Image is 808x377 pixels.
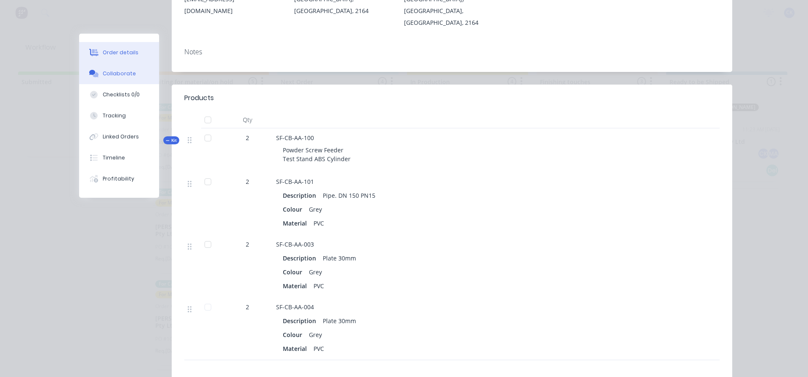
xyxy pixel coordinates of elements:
span: 2 [246,240,249,249]
div: Plate 30mm [319,252,359,264]
div: Colour [283,266,306,278]
button: Timeline [79,147,159,168]
div: Description [283,252,319,264]
button: Collaborate [79,63,159,84]
div: Material [283,342,310,355]
div: Timeline [103,154,125,162]
div: PVC [310,342,327,355]
span: SF-CB-AA-101 [276,178,314,186]
div: Order details [103,49,138,56]
span: Kit [166,137,177,143]
span: SF-CB-AA-100 [276,134,314,142]
div: Colour [283,203,306,215]
button: Order details [79,42,159,63]
div: Description [283,315,319,327]
div: Pipe. DN 150 PN15 [319,189,379,202]
button: Tracking [79,105,159,126]
span: 2 [246,303,249,311]
span: 2 [246,177,249,186]
div: Material [283,280,310,292]
span: SF-CB-AA-004 [276,303,314,311]
div: Kit [163,136,179,144]
div: Grey [306,266,325,278]
div: Notes [184,48,720,56]
div: Qty [222,112,273,128]
div: Collaborate [103,70,136,77]
div: Grey [306,329,325,341]
div: [GEOGRAPHIC_DATA], [GEOGRAPHIC_DATA], 2164 [404,5,500,29]
span: Powder Screw Feeder Test Stand ABS Cylinder [283,146,351,163]
button: Profitability [79,168,159,189]
div: Products [184,93,214,103]
div: Profitability [103,175,134,183]
div: PVC [310,217,327,229]
div: Checklists 0/0 [103,91,140,98]
button: Checklists 0/0 [79,84,159,105]
div: Material [283,217,310,229]
div: Description [283,189,319,202]
div: Linked Orders [103,133,139,141]
div: Grey [306,203,325,215]
div: PVC [310,280,327,292]
div: Plate 30mm [319,315,359,327]
button: Linked Orders [79,126,159,147]
span: SF-CB-AA-003 [276,240,314,248]
span: 2 [246,133,249,142]
div: Colour [283,329,306,341]
div: Tracking [103,112,126,119]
